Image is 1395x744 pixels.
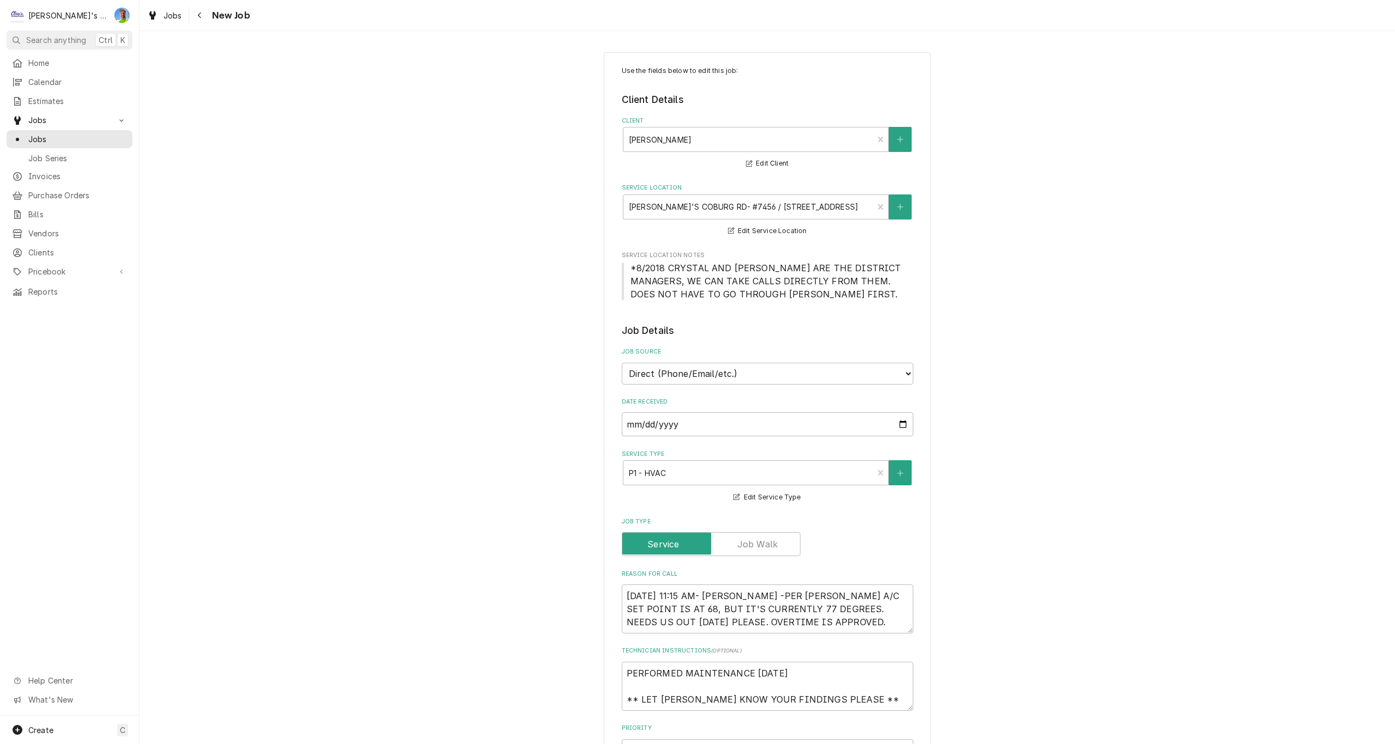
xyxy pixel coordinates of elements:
span: ( optional ) [711,648,742,654]
button: Edit Service Type [732,491,802,504]
label: Date Received [622,398,913,406]
label: Priority [622,724,913,733]
div: Clay's Refrigeration's Avatar [10,8,25,23]
button: Create New Service [889,460,912,485]
button: Navigate back [191,7,209,24]
span: Create [28,725,53,735]
p: Use the fields below to edit this job: [622,66,913,76]
a: Clients [7,243,132,261]
button: Create New Client [889,127,912,152]
div: Reason For Call [622,570,913,633]
svg: Create New Client [897,136,903,143]
div: Job Type [622,517,913,556]
span: New Job [209,8,250,23]
span: Calendar [28,76,127,88]
span: Invoices [28,170,127,182]
a: Go to Jobs [7,111,132,129]
div: Job Source [622,347,913,384]
span: Service Location Notes [622,261,913,301]
a: Go to Pricebook [7,263,132,280]
span: *8/2018 CRYSTAL AND [PERSON_NAME] ARE THE DISTRICT MANAGERS, WE CAN TAKE CALLS DIRECTLY FROM THEM... [630,263,904,300]
a: Home [7,54,132,72]
span: Help Center [28,675,126,686]
div: Greg Austin's Avatar [114,8,130,23]
span: Job Series [28,153,127,164]
a: Go to Help Center [7,672,132,690]
span: Service Location Notes [622,251,913,260]
a: Jobs [7,130,132,148]
div: Service Location [622,184,913,237]
label: Job Source [622,347,913,356]
span: C [120,724,125,736]
legend: Client Details [622,93,913,107]
a: Reports [7,283,132,301]
label: Job Type [622,517,913,526]
a: Jobs [143,7,186,25]
a: Estimates [7,92,132,110]
label: Service Type [622,450,913,459]
span: Clients [28,247,127,258]
span: Vendors [28,228,127,239]
legend: Job Details [622,324,913,338]
span: Jobs [28,114,111,126]
div: Client [622,117,913,170]
label: Reason For Call [622,570,913,578]
span: What's New [28,694,126,705]
span: Ctrl [99,34,113,46]
button: Create New Location [889,194,912,219]
button: Edit Service Location [726,224,809,238]
div: C [10,8,25,23]
a: Bills [7,205,132,223]
input: yyyy-mm-dd [622,412,913,436]
span: Bills [28,209,127,220]
a: Invoices [7,167,132,185]
a: Go to What's New [7,691,132,709]
a: Vendors [7,224,132,242]
label: Technician Instructions [622,647,913,655]
div: Technician Instructions [622,647,913,710]
div: Service Location Notes [622,251,913,301]
textarea: [DATE] 11:15 AM- [PERSON_NAME] -PER [PERSON_NAME] A/C SET POINT IS AT 68, BUT IT'S CURRENTLY 77 D... [622,584,913,633]
span: Pricebook [28,266,111,277]
button: Edit Client [744,157,790,170]
span: Search anything [26,34,86,46]
svg: Create New Location [897,203,903,211]
span: Reports [28,286,127,297]
label: Service Location [622,184,913,192]
div: [PERSON_NAME]'s Refrigeration [28,10,108,21]
a: Calendar [7,73,132,91]
a: Job Series [7,149,132,167]
div: Service Type [622,450,913,504]
span: Jobs [163,10,182,21]
div: GA [114,8,130,23]
span: Estimates [28,95,127,107]
textarea: PERFORMED MAINTENANCE [DATE] ** LET [PERSON_NAME] KNOW YOUR FINDINGS PLEASE ** [622,662,913,711]
a: Purchase Orders [7,186,132,204]
span: Jobs [28,133,127,145]
span: K [120,34,125,46]
svg: Create New Service [897,469,903,477]
div: Date Received [622,398,913,436]
span: Home [28,57,127,69]
span: Purchase Orders [28,190,127,201]
button: Search anythingCtrlK [7,31,132,50]
label: Client [622,117,913,125]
